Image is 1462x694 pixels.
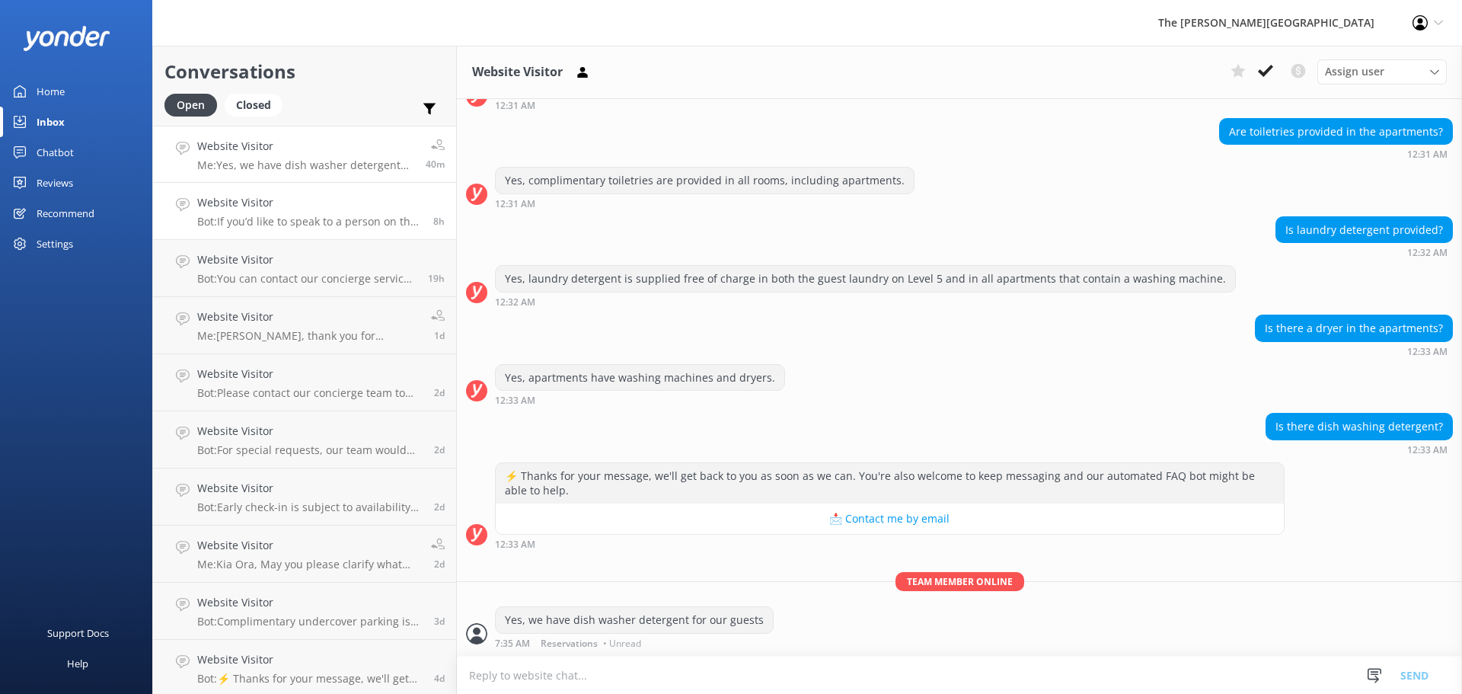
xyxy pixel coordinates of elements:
img: yonder-white-logo.png [23,26,110,51]
div: Closed [225,94,283,117]
div: Sep 28 2025 12:33am (UTC +13:00) Pacific/Auckland [1266,444,1453,455]
span: Team member online [895,572,1024,591]
span: Assign user [1325,63,1384,80]
strong: 12:33 AM [495,540,535,549]
div: Are toiletries provided in the apartments? [1220,119,1452,145]
div: Assign User [1317,59,1447,84]
div: Reviews [37,168,73,198]
h3: Website Visitor [472,62,563,82]
strong: 12:33 AM [495,396,535,405]
span: Sep 25 2025 03:48pm (UTC +13:00) Pacific/Auckland [434,501,445,513]
div: Home [37,76,65,107]
strong: 12:31 AM [495,200,535,209]
strong: 12:31 AM [495,101,535,110]
h4: Website Visitor [197,423,423,440]
p: Me: Yes, we have dish washer detergent for our guests [197,158,414,172]
span: Sep 24 2025 03:51am (UTC +13:00) Pacific/Auckland [434,672,445,685]
h4: Website Visitor [197,651,423,668]
div: Settings [37,229,73,259]
a: Website VisitorBot:For special requests, our team would love to help create a memorable experienc... [153,411,456,469]
p: Bot: Complimentary undercover parking is available for guests at The [PERSON_NAME][GEOGRAPHIC_DAT... [197,615,423,628]
h4: Website Visitor [197,594,423,611]
div: Chatbot [37,137,74,168]
span: Sep 27 2025 11:39am (UTC +13:00) Pacific/Auckland [428,272,445,285]
div: Is laundry detergent provided? [1276,217,1452,243]
div: Sep 28 2025 12:32am (UTC +13:00) Pacific/Auckland [495,296,1236,307]
p: Bot: Please contact our concierge team to arrange airport shuttle transfers. You can reach them a... [197,386,423,400]
a: Website VisitorBot:Complimentary undercover parking is available for guests at The [PERSON_NAME][... [153,583,456,640]
strong: 12:33 AM [1407,347,1448,357]
a: Website VisitorMe:Yes, we have dish washer detergent for our guests40m [153,126,456,183]
a: Website VisitorMe:[PERSON_NAME], thank you for reaching out to [GEOGRAPHIC_DATA]. We can send it ... [153,297,456,354]
div: Yes, apartments have washing machines and dryers. [496,365,784,391]
div: Sep 28 2025 07:35am (UTC +13:00) Pacific/Auckland [495,638,774,648]
span: Sep 25 2025 11:43pm (UTC +13:00) Pacific/Auckland [434,386,445,399]
div: Yes, we have dish washer detergent for our guests [496,607,773,633]
a: Open [164,96,225,113]
p: Bot: Early check-in is subject to availability and may incur a fee. Please email your arrival det... [197,501,423,514]
div: Sep 28 2025 12:31am (UTC +13:00) Pacific/Auckland [495,198,915,209]
div: Is there dish washing detergent? [1266,414,1452,440]
div: Help [67,648,88,679]
div: Sep 28 2025 12:33am (UTC +13:00) Pacific/Auckland [495,539,1285,549]
a: Closed [225,96,290,113]
h4: Website Visitor [197,138,414,155]
span: • Unread [603,639,641,648]
span: Sep 25 2025 10:18am (UTC +13:00) Pacific/Auckland [434,558,445,571]
strong: 12:32 AM [1407,248,1448,257]
span: Sep 27 2025 11:00pm (UTC +13:00) Pacific/Auckland [433,215,445,228]
div: Sep 28 2025 12:31am (UTC +13:00) Pacific/Auckland [495,100,1285,110]
a: Website VisitorBot:Early check-in is subject to availability and may incur a fee. Please email yo... [153,469,456,526]
p: Bot: If you’d like to speak to a person on the The [PERSON_NAME] team, please call [PHONE_NUMBER]... [197,215,422,229]
a: Website VisitorBot:Please contact our concierge team to arrange airport shuttle transfers. You ca... [153,354,456,411]
div: Sep 28 2025 12:33am (UTC +13:00) Pacific/Auckland [495,395,785,405]
p: Bot: ⚡ Thanks for your message, we'll get back to you as soon as we can. You're also welcome to k... [197,672,423,686]
div: Sep 28 2025 12:33am (UTC +13:00) Pacific/Auckland [1255,346,1453,357]
div: Is there a dryer in the apartments? [1256,315,1452,341]
h4: Website Visitor [197,251,417,268]
span: Sep 24 2025 12:14pm (UTC +13:00) Pacific/Auckland [434,615,445,628]
div: Open [164,94,217,117]
div: Yes, laundry detergent is supplied free of charge in both the guest laundry on Level 5 and in all... [496,266,1235,292]
div: Support Docs [47,618,109,648]
div: Yes, complimentary toiletries are provided in all rooms, including apartments. [496,168,914,193]
div: Recommend [37,198,94,229]
span: Reservations [541,639,598,648]
h2: Conversations [164,57,445,86]
span: Sep 28 2025 07:35am (UTC +13:00) Pacific/Auckland [426,158,445,171]
a: Website VisitorBot:If you’d like to speak to a person on the The [PERSON_NAME] team, please call ... [153,183,456,240]
h4: Website Visitor [197,309,420,325]
h4: Website Visitor [197,537,420,554]
button: 📩 Contact me by email [496,504,1284,534]
p: Me: Kia Ora, May you please clarify what you are enquiring about. Nga mihi nui (Kind regards), Ru... [197,558,420,571]
strong: 12:31 AM [1407,150,1448,159]
div: ⚡ Thanks for your message, we'll get back to you as soon as we can. You're also welcome to keep m... [496,463,1284,504]
h4: Website Visitor [197,366,423,382]
p: Me: [PERSON_NAME], thank you for reaching out to [GEOGRAPHIC_DATA]. We can send it to you via ema... [197,329,420,343]
span: Sep 26 2025 10:42pm (UTC +13:00) Pacific/Auckland [434,329,445,342]
strong: 12:32 AM [495,298,535,307]
a: Website VisitorBot:You can contact our concierge service for assistance with reservations, activi... [153,240,456,297]
div: Sep 28 2025 12:32am (UTC +13:00) Pacific/Auckland [1275,247,1453,257]
a: Website VisitorMe:Kia Ora, May you please clarify what you are enquiring about. Nga mihi nui (Kin... [153,526,456,583]
strong: 7:35 AM [495,639,530,648]
div: Sep 28 2025 12:31am (UTC +13:00) Pacific/Auckland [1219,149,1453,159]
p: Bot: For special requests, our team would love to help create a memorable experience. Please cont... [197,443,423,457]
p: Bot: You can contact our concierge service for assistance with reservations, activities, or speci... [197,272,417,286]
strong: 12:33 AM [1407,446,1448,455]
div: Inbox [37,107,65,137]
h4: Website Visitor [197,480,423,497]
h4: Website Visitor [197,194,422,211]
span: Sep 25 2025 08:10pm (UTC +13:00) Pacific/Auckland [434,443,445,456]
